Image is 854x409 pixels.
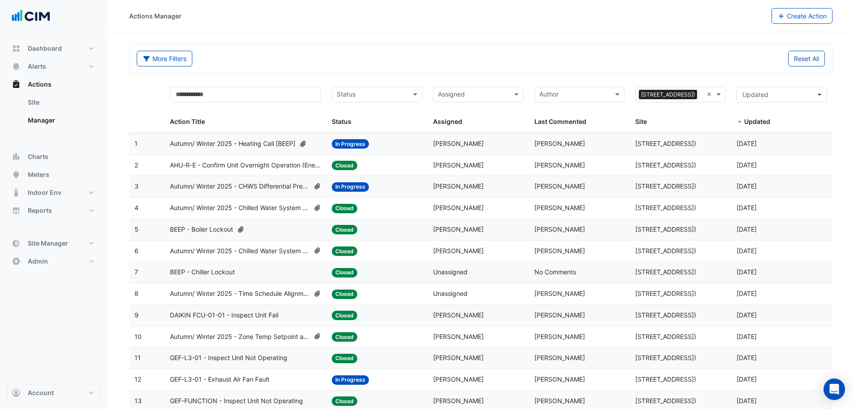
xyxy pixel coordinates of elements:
app-icon: Meters [12,170,21,179]
span: Reports [28,206,52,215]
span: [STREET_ADDRESS]) [635,397,696,405]
span: 2025-06-02T10:43:45.641 [737,354,757,361]
button: Site Manager [7,234,100,252]
span: Closed [332,225,357,234]
span: Site [635,118,647,125]
span: [PERSON_NAME] [534,182,585,190]
span: Indoor Env [28,188,61,197]
span: Meters [28,170,49,179]
span: [STREET_ADDRESS]) [639,90,697,100]
span: [PERSON_NAME] [534,397,585,405]
span: 2025-07-29T15:10:15.720 [737,161,757,169]
span: Admin [28,257,48,266]
span: GEF-L3-01 - Exhaust Air Fan Fault [170,374,269,385]
span: Closed [332,290,357,299]
span: Unassigned [433,290,468,297]
button: Indoor Env [7,184,100,202]
span: 11 [134,354,141,361]
span: Autumn/ Winter 2025 - Zone Temp Setpoint and Deadband Alignment [BEEP] [170,332,310,342]
div: Actions Manager [129,11,182,21]
span: 2025-07-30T16:06:07.461 [737,140,757,147]
span: Action Title [170,118,205,125]
span: [STREET_ADDRESS]) [635,333,696,340]
span: 2025-06-23T14:43:12.704 [737,182,757,190]
span: 2025-06-02T10:41:18.407 [737,375,757,383]
span: Updated [744,118,770,125]
span: Autumn/ Winter 2025 - Time Schedule Alignment [BEEP] [170,289,310,299]
span: [PERSON_NAME] [433,311,484,319]
button: Alerts [7,57,100,75]
span: [PERSON_NAME] [534,333,585,340]
span: 9 [134,311,139,319]
span: [STREET_ADDRESS]) [635,375,696,383]
span: [STREET_ADDRESS]) [635,268,696,276]
span: 13 [134,397,142,405]
app-icon: Site Manager [12,239,21,248]
app-icon: Actions [12,80,21,89]
div: Actions [7,93,100,133]
app-icon: Indoor Env [12,188,21,197]
button: Create Action [772,8,833,24]
span: Account [28,388,54,397]
span: 2025-06-23T14:38:24.710 [737,225,757,233]
span: Closed [332,354,357,363]
span: AHU-R-E - Confirm Unit Overnight Operation (Energy Waste) [170,160,321,171]
app-icon: Admin [12,257,21,266]
span: In Progress [332,375,369,385]
span: Unassigned [433,268,468,276]
span: 4 [134,204,139,211]
button: Dashboard [7,40,100,57]
div: Open Intercom Messenger [824,378,845,400]
span: [PERSON_NAME] [534,204,585,211]
span: Closed [332,268,357,277]
span: [PERSON_NAME] [534,225,585,233]
button: Actions [7,75,100,93]
button: Reset All [788,51,825,66]
span: BEEP - Chiller Lockout [170,267,235,277]
span: [PERSON_NAME] [433,375,484,383]
span: 2025-06-02T12:16:02.676 [737,290,757,297]
app-icon: Dashboard [12,44,21,53]
button: More Filters [137,51,192,66]
span: 6 [134,247,139,255]
span: 2025-06-02T11:13:44.949 [737,311,757,319]
span: [STREET_ADDRESS]) [635,247,696,255]
span: 2 [134,161,138,169]
span: [PERSON_NAME] [534,375,585,383]
span: 2025-06-02T10:45:57.836 [737,333,757,340]
button: Charts [7,148,100,166]
span: DAIKIN FCU-01-01 - Inspect Unit Fail [170,310,278,321]
span: [STREET_ADDRESS]) [635,182,696,190]
span: 5 [134,225,139,233]
span: [STREET_ADDRESS]) [635,311,696,319]
span: 2025-06-23T14:38:47.779 [737,204,757,211]
span: [PERSON_NAME] [433,204,484,211]
span: Closed [332,246,357,256]
span: Assigned [433,118,462,125]
span: 8 [134,290,139,297]
span: [PERSON_NAME] [534,311,585,319]
span: Clear [707,89,714,100]
span: [PERSON_NAME] [534,140,585,147]
span: Closed [332,311,357,320]
span: [PERSON_NAME] [534,247,585,255]
a: Manager [21,111,100,129]
button: Account [7,384,100,402]
span: Autumn/ Winter 2025 - CHWS Differential Pressure Reset - [BEEP] [170,181,310,192]
button: Updated [737,87,827,102]
span: Charts [28,152,48,161]
span: 3 [134,182,139,190]
span: [STREET_ADDRESS]) [635,204,696,211]
span: Site Manager [28,239,68,248]
span: [PERSON_NAME] [433,225,484,233]
span: Alerts [28,62,46,71]
span: 1 [134,140,138,147]
button: Reports [7,202,100,220]
span: Status [332,118,351,125]
span: Closed [332,161,357,170]
img: Company Logo [11,7,51,25]
span: Closed [332,204,357,213]
span: Autumn/ Winter 2025 - Chilled Water System Temp Reset [BEEP] [170,203,310,213]
span: Dashboard [28,44,62,53]
span: [PERSON_NAME] [433,247,484,255]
